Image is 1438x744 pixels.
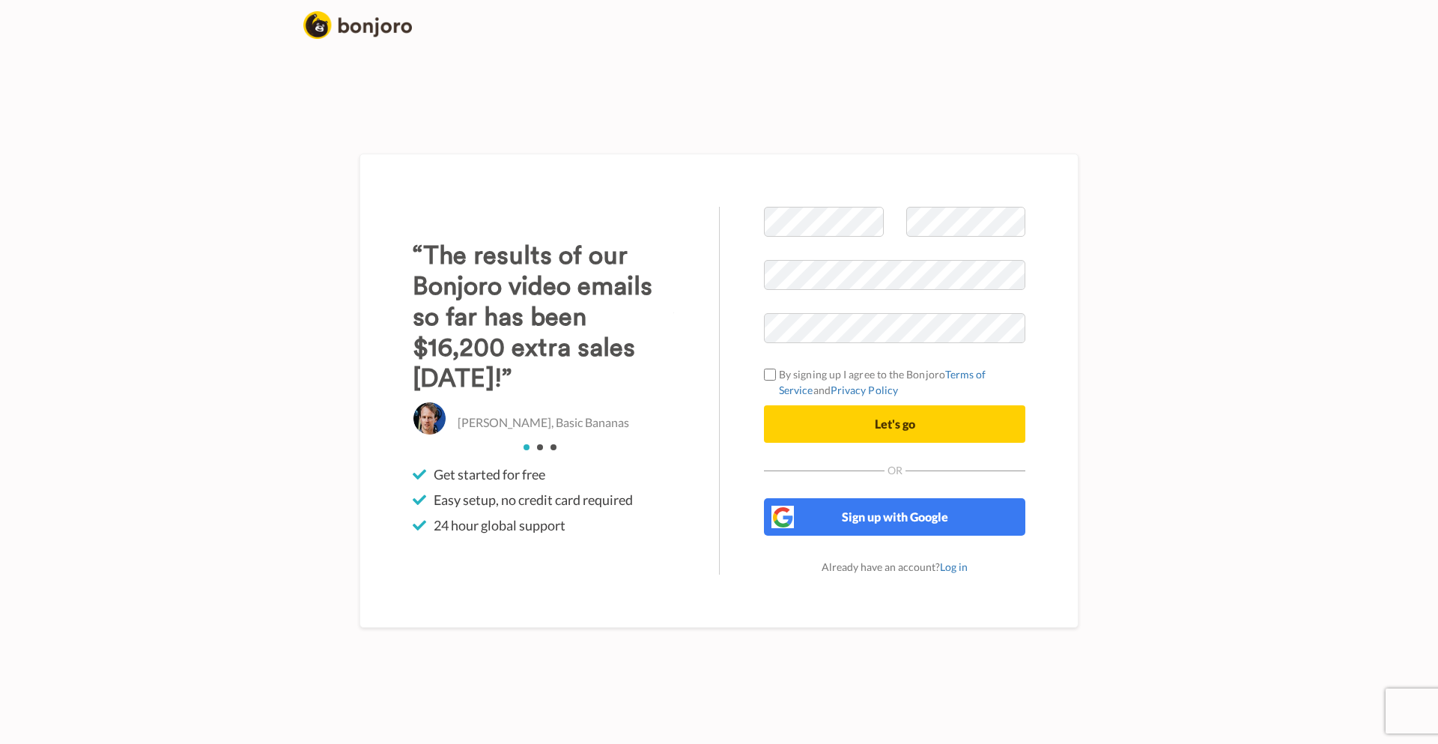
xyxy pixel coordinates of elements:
[434,516,565,534] span: 24 hour global support
[842,509,948,524] span: Sign up with Google
[940,560,968,573] a: Log in
[764,405,1025,443] button: Let's go
[303,11,412,39] img: logo_full.png
[875,417,915,431] span: Let's go
[779,368,986,396] a: Terms of Service
[413,241,674,394] h3: “The results of our Bonjoro video emails so far has been $16,200 extra sales [DATE]!”
[764,366,1025,398] label: By signing up I agree to the Bonjoro and
[413,402,446,435] img: Christo Hall, Basic Bananas
[764,498,1025,536] button: Sign up with Google
[458,414,629,432] p: [PERSON_NAME], Basic Bananas
[885,465,905,476] span: Or
[822,560,968,573] span: Already have an account?
[831,384,898,396] a: Privacy Policy
[434,465,545,483] span: Get started for free
[764,369,776,381] input: By signing up I agree to the BonjoroTerms of ServiceandPrivacy Policy
[434,491,633,509] span: Easy setup, no credit card required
